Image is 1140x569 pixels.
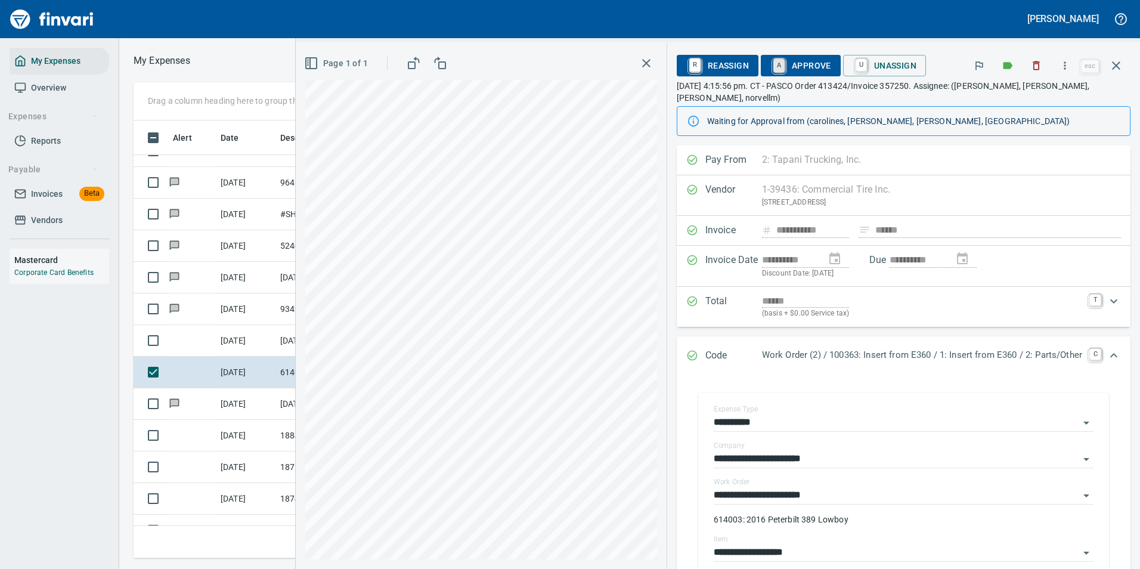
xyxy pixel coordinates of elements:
a: InvoicesBeta [10,181,109,208]
span: Description [280,131,340,145]
td: 93423.16 [275,293,383,325]
td: [DATE] [216,483,275,515]
a: Reports [10,128,109,154]
td: [DATE] [216,199,275,230]
button: Expenses [4,106,103,128]
span: Has messages [168,178,181,186]
h5: [PERSON_NAME] [1027,13,1099,25]
div: Waiting for Approval from (carolines, [PERSON_NAME], [PERSON_NAME], [GEOGRAPHIC_DATA]) [707,110,1120,132]
p: Code [705,348,762,364]
a: My Expenses [10,48,109,75]
p: My Expenses [134,54,190,68]
td: [DATE] [216,230,275,262]
span: Invoices [31,187,63,202]
button: Payable [4,159,103,181]
a: R [689,58,701,72]
button: Open [1078,415,1095,431]
p: Drag a column heading here to group the table [148,95,323,107]
label: Expense Type [714,406,758,413]
span: Vendors [31,213,63,228]
span: Approve [770,55,831,76]
td: [DATE] [216,167,275,199]
p: 614003: 2016 Peterbilt 389 Lowboy [714,514,1093,525]
a: esc [1081,60,1099,73]
label: Work Order [714,478,749,485]
h6: Mastercard [14,253,109,267]
td: [DATE] [216,293,275,325]
span: My Expenses [31,54,80,69]
a: C [1089,348,1101,360]
a: U [856,58,867,72]
td: [DATE] [216,357,275,388]
span: Reports [31,134,61,149]
p: Work Order (2) / 100363: Insert from E360 / 1: Insert from E360 / 2: Parts/Other [762,348,1082,362]
button: Labels [995,52,1021,79]
span: Has messages [168,400,181,407]
td: #SHOP [275,199,383,230]
td: 5240233 [275,230,383,262]
a: Corporate Card Benefits [14,268,94,277]
button: Open [1078,487,1095,504]
td: 18840.614002 [275,420,383,452]
td: [DATE] [216,388,275,420]
button: RReassign [677,55,758,76]
td: 18753.624015 [275,515,383,546]
button: Discard [1023,52,1049,79]
span: Overview [31,81,66,95]
span: Has messages [168,305,181,313]
div: Expand [677,336,1130,376]
p: Total [705,294,762,320]
span: Date [221,131,255,145]
a: T [1089,294,1101,306]
td: [DATE] [216,325,275,357]
span: Expenses [8,109,98,124]
img: Finvari [7,5,97,33]
td: [DATE] [216,262,275,293]
button: Open [1078,451,1095,468]
span: Description [280,131,325,145]
label: Item [714,536,728,543]
button: Page 1 of 1 [302,52,373,75]
a: Vendors [10,207,109,234]
nav: breadcrumb [134,54,190,68]
span: Reassign [686,55,749,76]
span: Has messages [168,210,181,218]
button: Open [1078,545,1095,561]
button: UUnassign [843,55,926,76]
td: [DATE] Invoice 0752327-IN from [PERSON_NAME], Inc. (1-39587) [275,262,383,293]
label: Company [714,442,745,449]
td: [DATE] [216,452,275,483]
button: More [1052,52,1078,79]
span: Close invoice [1078,51,1130,80]
span: Beta [79,187,104,200]
td: [DATE] [216,420,275,452]
span: Alert [173,131,192,145]
td: [DATE] Invoice 5537 from [GEOGRAPHIC_DATA] (1-38544) [275,388,383,420]
p: [DATE] 4:15:56 pm. CT - PASCO Order 413424/Invoice 357250. Assignee: ([PERSON_NAME], [PERSON_NAME... [677,80,1130,104]
span: Has messages [168,273,181,281]
td: 18753.624015 [275,452,383,483]
button: [PERSON_NAME] [1024,10,1102,28]
a: Overview [10,75,109,101]
button: AApprove [761,55,841,76]
a: A [773,59,785,72]
td: [DATE] Invoice Tapani-22-03 7 from Columbia West Engineering Inc (1-10225) [275,325,383,357]
div: Expand [677,287,1130,327]
span: Payable [8,162,98,177]
button: Flag [966,52,992,79]
span: Alert [173,131,207,145]
td: 18740.614003 [275,483,383,515]
p: (basis + $0.00 Service tax) [762,308,1082,320]
td: 614003 [275,357,383,388]
td: 96414.FAB [275,167,383,199]
span: Unassign [853,55,916,76]
span: Has messages [168,242,181,249]
span: Page 1 of 1 [306,56,368,71]
td: [DATE] [216,515,275,546]
span: Date [221,131,239,145]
